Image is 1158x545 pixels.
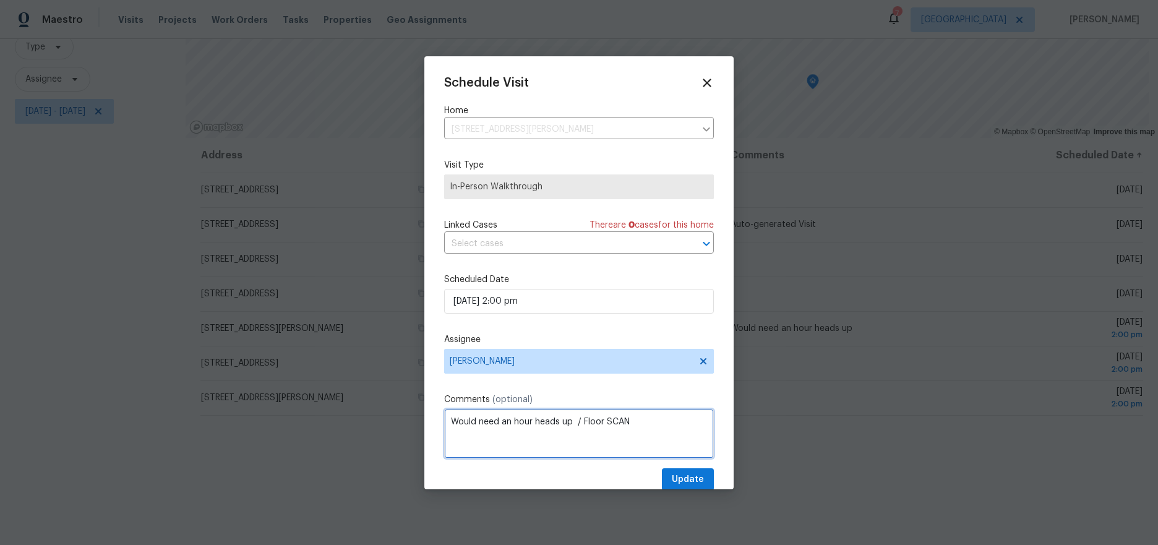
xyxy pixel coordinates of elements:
[662,468,714,491] button: Update
[444,289,714,314] input: M/D/YYYY
[444,409,714,458] textarea: Would need an hour heads up / Floor SCAN
[698,235,715,252] button: Open
[450,181,708,193] span: In-Person Walkthrough
[450,356,692,366] span: [PERSON_NAME]
[444,159,714,171] label: Visit Type
[444,120,695,139] input: Enter in an address
[492,395,533,404] span: (optional)
[590,219,714,231] span: There are case s for this home
[672,472,704,487] span: Update
[444,393,714,406] label: Comments
[700,76,714,90] span: Close
[444,273,714,286] label: Scheduled Date
[444,77,529,89] span: Schedule Visit
[628,221,635,230] span: 0
[444,219,497,231] span: Linked Cases
[444,105,714,117] label: Home
[444,333,714,346] label: Assignee
[444,234,679,254] input: Select cases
